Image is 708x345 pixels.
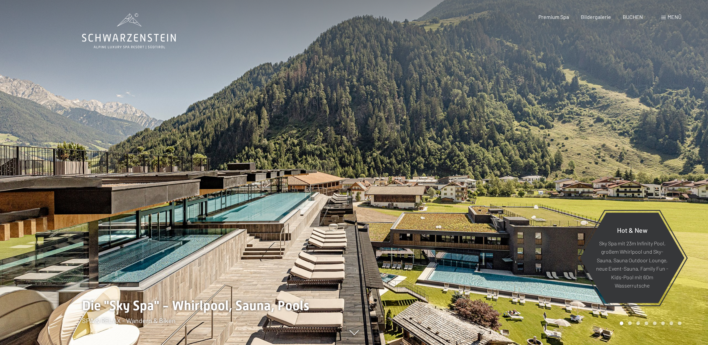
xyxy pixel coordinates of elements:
div: Carousel Page 1 (Current Slide) [620,321,623,325]
a: BUCHEN [623,14,643,20]
div: Carousel Page 2 [628,321,632,325]
span: Hot & New [617,226,648,234]
div: Carousel Page 6 [661,321,665,325]
div: Carousel Page 7 [669,321,673,325]
div: Carousel Page 5 [653,321,657,325]
div: Carousel Pagination [617,321,681,325]
a: Bildergalerie [581,14,611,20]
div: Carousel Page 4 [645,321,648,325]
p: Sky Spa mit 23m Infinity Pool, großem Whirlpool und Sky-Sauna, Sauna Outdoor Lounge, neue Event-S... [596,239,668,290]
a: Premium Spa [538,14,569,20]
span: Menü [668,14,681,20]
a: Hot & New Sky Spa mit 23m Infinity Pool, großem Whirlpool und Sky-Sauna, Sauna Outdoor Lounge, ne... [580,212,685,303]
div: Carousel Page 3 [636,321,640,325]
div: Carousel Page 8 [678,321,681,325]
